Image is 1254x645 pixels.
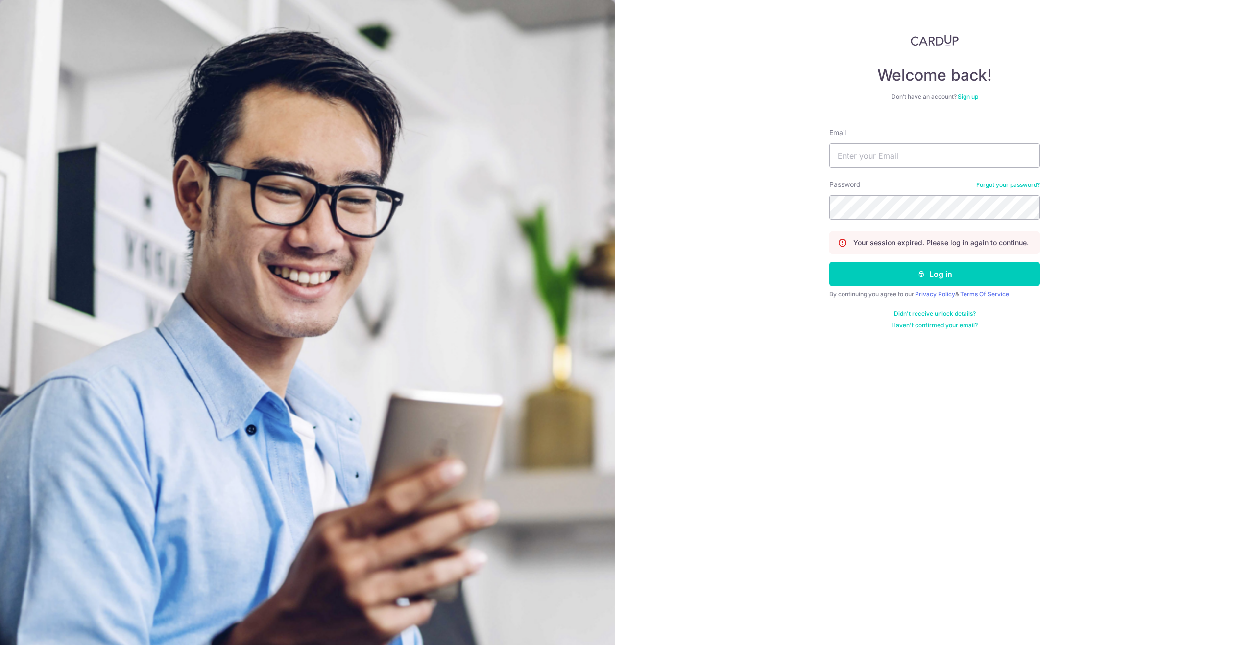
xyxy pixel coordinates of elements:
[829,143,1040,168] input: Enter your Email
[892,322,978,329] a: Haven't confirmed your email?
[829,93,1040,101] div: Don’t have an account?
[976,181,1040,189] a: Forgot your password?
[829,262,1040,286] button: Log in
[960,290,1009,298] a: Terms Of Service
[829,180,861,189] label: Password
[911,34,959,46] img: CardUp Logo
[894,310,976,318] a: Didn't receive unlock details?
[829,66,1040,85] h4: Welcome back!
[958,93,978,100] a: Sign up
[829,128,846,138] label: Email
[853,238,1029,248] p: Your session expired. Please log in again to continue.
[829,290,1040,298] div: By continuing you agree to our &
[915,290,955,298] a: Privacy Policy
